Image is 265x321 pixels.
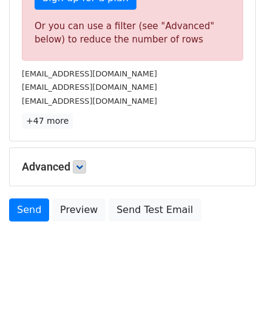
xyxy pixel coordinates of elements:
a: Preview [52,198,106,221]
a: +47 more [22,113,73,129]
div: Or you can use a filter (see "Advanced" below) to reduce the number of rows [35,19,230,47]
a: Send [9,198,49,221]
small: [EMAIL_ADDRESS][DOMAIN_NAME] [22,69,157,78]
a: Send Test Email [109,198,201,221]
small: [EMAIL_ADDRESS][DOMAIN_NAME] [22,83,157,92]
small: [EMAIL_ADDRESS][DOMAIN_NAME] [22,96,157,106]
h5: Advanced [22,160,243,174]
iframe: Chat Widget [204,263,265,321]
